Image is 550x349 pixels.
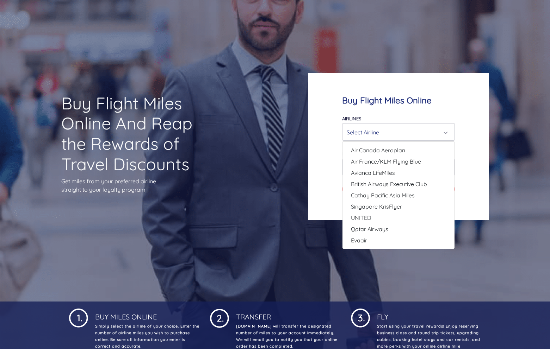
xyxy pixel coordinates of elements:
[376,307,481,321] h4: Fly
[351,307,370,328] img: 1
[235,307,340,321] h4: Transfer
[351,146,405,154] span: Air Canada Aeroplan
[61,93,214,174] h1: Buy Flight Miles Online And Reap the Rewards of Travel Discounts
[351,225,388,233] span: Qatar Airways
[342,116,361,121] label: Airlines
[351,191,415,199] span: Cathay Pacific Asia Miles
[351,180,427,188] span: British Airways Executive Club
[351,169,395,177] span: Avianca LifeMiles
[342,123,455,141] button: Select Airline
[94,307,199,321] h4: Buy Miles Online
[210,307,229,328] img: 1
[69,307,88,328] img: 1
[351,202,402,211] span: Singapore KrisFlyer
[351,157,421,166] span: Air France/KLM Flying Blue
[351,214,371,222] span: UNITED
[351,236,367,245] span: Evaair
[342,95,455,106] h4: Buy Flight Miles Online
[61,177,214,194] p: Get miles from your preferred airline straight to your loyalty program
[347,126,446,139] div: Select Airline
